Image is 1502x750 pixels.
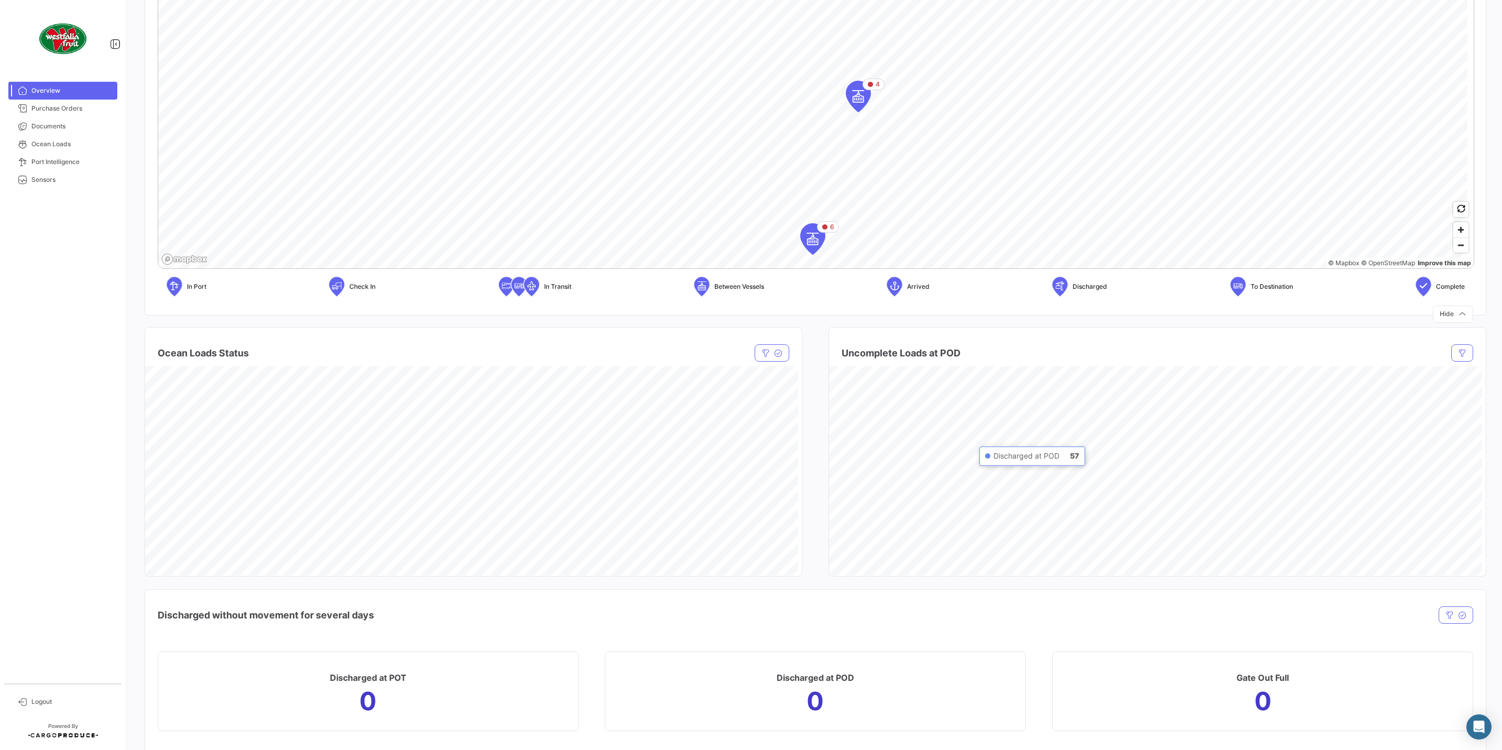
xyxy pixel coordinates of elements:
span: Ocean Loads [31,139,113,149]
h3: Discharged at POD [777,670,854,685]
span: Check In [349,282,375,291]
span: Complete [1436,282,1465,291]
span: 4 [876,80,880,89]
a: Port Intelligence [8,153,117,171]
a: Mapbox logo [161,253,207,265]
span: Purchase Orders [31,104,113,113]
h4: Uncomplete Loads at POD [842,346,960,361]
span: Discharged [1073,282,1107,291]
span: In Port [187,282,206,291]
h3: Gate Out Full [1236,670,1289,685]
button: Hide [1433,306,1473,323]
span: Port Intelligence [31,157,113,167]
h4: Ocean Loads Status [158,346,249,361]
span: Arrived [907,282,930,291]
span: 6 [830,222,834,232]
a: Documents [8,117,117,135]
a: Mapbox [1328,259,1359,267]
button: Zoom in [1453,222,1468,237]
h1: 0 [807,693,824,710]
span: To Destination [1251,282,1293,291]
div: Map marker [800,223,825,255]
span: Sensors [31,175,113,184]
h3: Discharged at POT [330,670,406,685]
span: Between Vessels [714,282,764,291]
span: Overview [31,86,113,95]
a: Overview [8,82,117,100]
a: OpenStreetMap [1361,259,1415,267]
span: Zoom out [1453,238,1468,253]
a: Map feedback [1418,259,1471,267]
div: Map marker [846,81,871,112]
img: client-50.png [37,13,89,65]
span: Documents [31,122,113,131]
a: Purchase Orders [8,100,117,117]
div: Abrir Intercom Messenger [1466,714,1492,740]
span: In Transit [544,282,571,291]
h1: 0 [359,693,377,710]
span: Logout [31,697,113,706]
h4: Discharged without movement for several days [158,608,374,623]
button: Zoom out [1453,237,1468,253]
a: Ocean Loads [8,135,117,153]
h1: 0 [1254,693,1272,710]
a: Sensors [8,171,117,189]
